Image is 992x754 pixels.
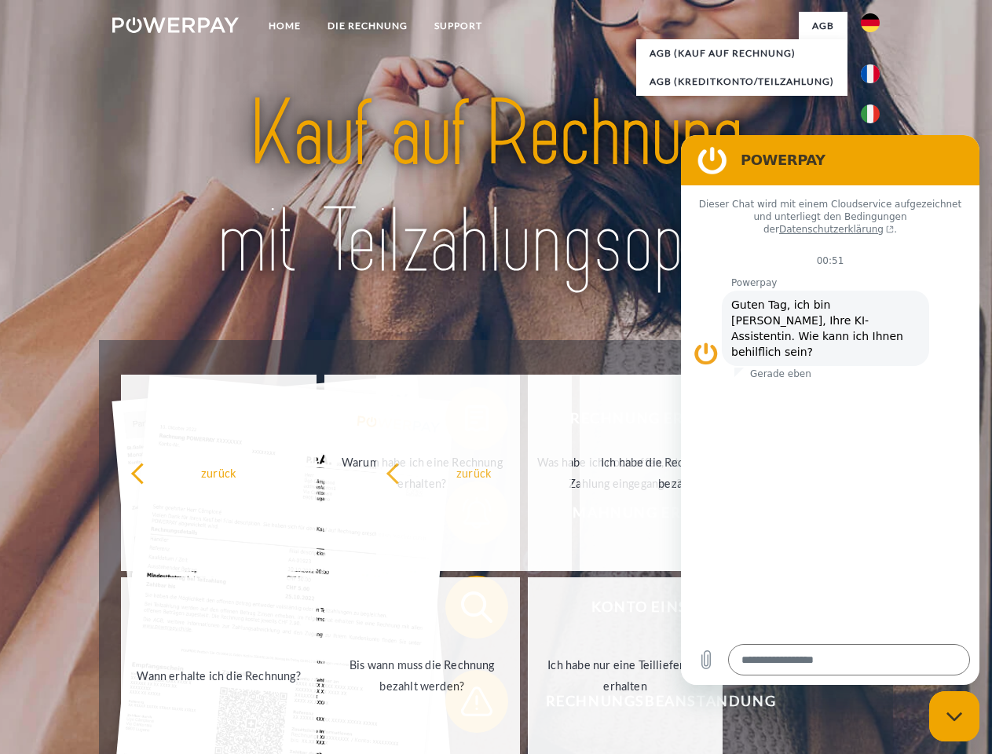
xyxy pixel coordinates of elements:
a: DIE RECHNUNG [314,12,421,40]
img: title-powerpay_de.svg [150,75,842,301]
div: zurück [130,462,307,483]
a: AGB (Kreditkonto/Teilzahlung) [636,68,847,96]
iframe: Messaging-Fenster [681,135,979,685]
img: logo-powerpay-white.svg [112,17,239,33]
img: fr [861,64,880,83]
a: AGB (Kauf auf Rechnung) [636,39,847,68]
img: de [861,13,880,32]
div: Bis wann muss die Rechnung bezahlt werden? [334,654,511,697]
div: zurück [386,462,562,483]
a: agb [799,12,847,40]
div: Ich habe nur eine Teillieferung erhalten [537,654,714,697]
a: SUPPORT [421,12,496,40]
div: Warum habe ich eine Rechnung erhalten? [334,452,511,494]
div: Ich habe die Rechnung bereits bezahlt [589,452,766,494]
div: Wann erhalte ich die Rechnung? [130,664,307,686]
img: it [861,104,880,123]
a: Home [255,12,314,40]
iframe: Schaltfläche zum Öffnen des Messaging-Fensters; Konversation läuft [929,691,979,741]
